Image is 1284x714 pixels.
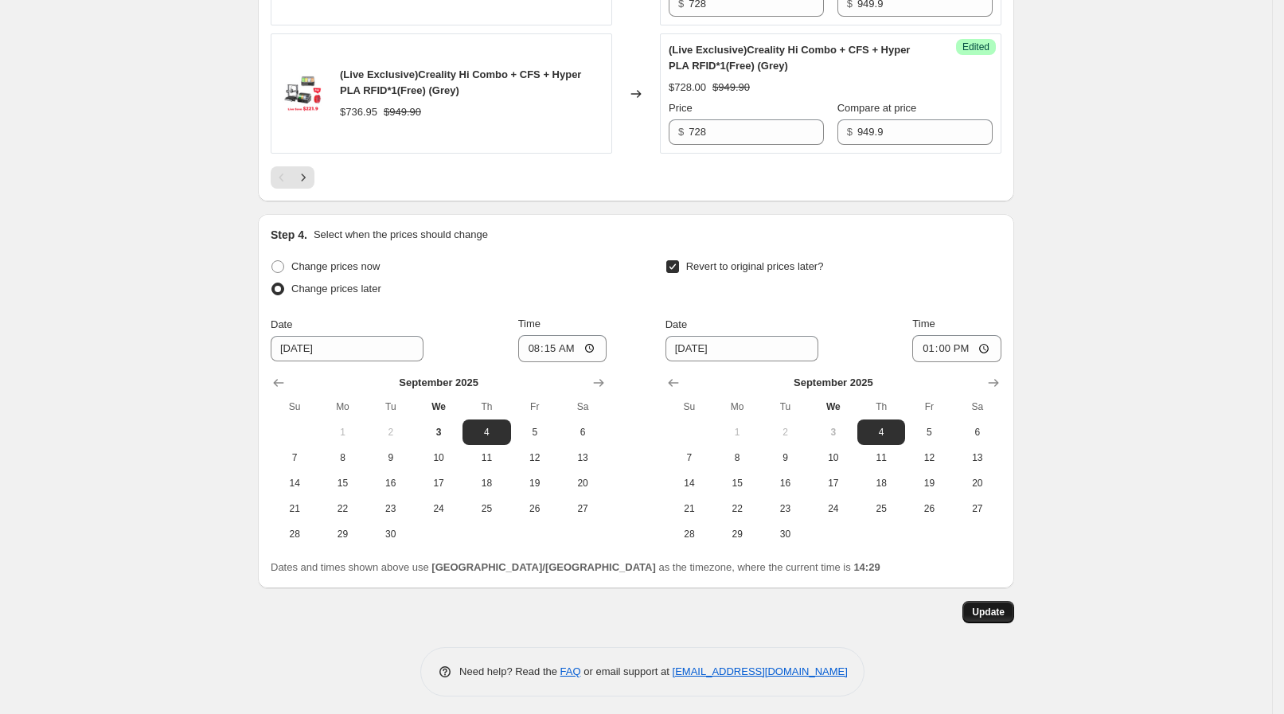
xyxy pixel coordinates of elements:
button: Thursday September 11 2025 [462,445,510,470]
button: Monday September 8 2025 [713,445,761,470]
input: 9/3/2025 [665,336,818,361]
button: Friday September 5 2025 [905,419,953,445]
button: Monday September 1 2025 [713,419,761,445]
span: 28 [672,528,707,540]
span: 6 [565,426,600,439]
input: 9/3/2025 [271,336,423,361]
button: Thursday September 11 2025 [857,445,905,470]
button: Tuesday September 23 2025 [761,496,809,521]
span: $ [678,126,684,138]
button: Friday September 19 2025 [905,470,953,496]
button: Sunday September 21 2025 [271,496,318,521]
button: Tuesday September 2 2025 [761,419,809,445]
button: Tuesday September 9 2025 [367,445,415,470]
span: Mo [325,400,360,413]
button: Friday September 5 2025 [511,419,559,445]
span: 16 [767,477,802,490]
button: Tuesday September 30 2025 [367,521,415,547]
span: 26 [911,502,946,515]
span: 11 [864,451,899,464]
th: Friday [905,394,953,419]
span: 8 [720,451,755,464]
span: Date [271,318,292,330]
th: Monday [318,394,366,419]
strike: $949.90 [712,80,750,96]
button: Tuesday September 30 2025 [761,521,809,547]
th: Sunday [271,394,318,419]
button: Saturday September 27 2025 [559,496,607,521]
span: 22 [720,502,755,515]
button: Thursday September 25 2025 [857,496,905,521]
strike: $949.90 [384,104,421,120]
button: Wednesday September 10 2025 [810,445,857,470]
input: 12:00 [518,335,607,362]
button: Wednesday September 10 2025 [415,445,462,470]
span: 13 [565,451,600,464]
span: 10 [421,451,456,464]
p: Select when the prices should change [314,227,488,243]
button: Saturday September 13 2025 [954,445,1001,470]
span: or email support at [581,665,673,677]
span: 2 [767,426,802,439]
button: Sunday September 21 2025 [665,496,713,521]
span: 17 [421,477,456,490]
span: Sa [565,400,600,413]
button: Thursday September 4 2025 [462,419,510,445]
button: Friday September 12 2025 [905,445,953,470]
button: Show next month, October 2025 [982,372,1005,394]
button: Monday September 22 2025 [318,496,366,521]
button: Thursday September 25 2025 [462,496,510,521]
span: 7 [672,451,707,464]
span: 12 [517,451,552,464]
span: Revert to original prices later? [686,260,824,272]
button: Thursday September 18 2025 [462,470,510,496]
span: 25 [469,502,504,515]
span: Edited [962,41,989,53]
button: Update [962,601,1014,623]
span: Tu [767,400,802,413]
th: Monday [713,394,761,419]
button: Tuesday September 9 2025 [761,445,809,470]
span: 20 [565,477,600,490]
button: Tuesday September 16 2025 [367,470,415,496]
a: FAQ [560,665,581,677]
span: 17 [816,477,851,490]
span: 25 [864,502,899,515]
span: Price [669,102,693,114]
span: Need help? Read the [459,665,560,677]
button: Sunday September 28 2025 [665,521,713,547]
span: 21 [672,502,707,515]
span: 26 [517,502,552,515]
th: Saturday [559,394,607,419]
button: Friday September 26 2025 [905,496,953,521]
button: Sunday September 7 2025 [665,445,713,470]
span: 23 [767,502,802,515]
button: Monday September 15 2025 [318,470,366,496]
button: Saturday September 6 2025 [954,419,1001,445]
span: 19 [911,477,946,490]
span: 4 [864,426,899,439]
button: Monday September 29 2025 [318,521,366,547]
span: 3 [421,426,456,439]
button: Friday September 12 2025 [511,445,559,470]
button: Wednesday September 24 2025 [810,496,857,521]
div: $728.00 [669,80,706,96]
span: (Live Exclusive)Creality Hi Combo + CFS + Hyper PLA RFID*1(Free) (Grey) [340,68,581,96]
button: Saturday September 27 2025 [954,496,1001,521]
span: (Live Exclusive)Creality Hi Combo + CFS + Hyper PLA RFID*1(Free) (Grey) [669,44,910,72]
th: Wednesday [415,394,462,419]
span: 1 [720,426,755,439]
span: We [421,400,456,413]
button: Tuesday September 16 2025 [761,470,809,496]
button: Sunday September 7 2025 [271,445,318,470]
th: Sunday [665,394,713,419]
th: Tuesday [761,394,809,419]
span: Su [672,400,707,413]
button: Monday September 1 2025 [318,419,366,445]
button: Friday September 19 2025 [511,470,559,496]
span: 10 [816,451,851,464]
span: Dates and times shown above use as the timezone, where the current time is [271,561,880,573]
span: 11 [469,451,504,464]
span: 15 [325,477,360,490]
span: Mo [720,400,755,413]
